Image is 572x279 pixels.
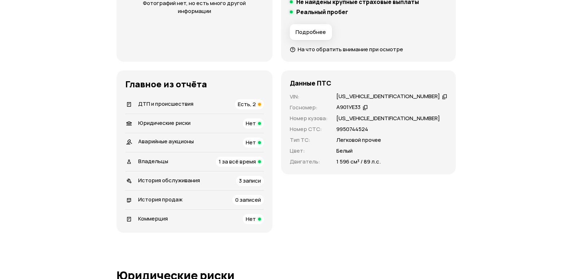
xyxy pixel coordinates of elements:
span: Есть, 2 [238,100,256,108]
span: Нет [246,139,256,146]
p: Двигатель : [290,158,328,166]
p: Белый [336,147,353,155]
h3: Главное из отчёта [125,79,264,89]
p: Тип ТС : [290,136,328,144]
span: История продаж [138,196,183,203]
p: Номер СТС : [290,125,328,133]
p: Легковой прочее [336,136,381,144]
span: 3 записи [239,177,261,184]
h5: Реальный пробег [296,8,348,16]
span: Подробнее [296,29,326,36]
p: Госномер : [290,104,328,112]
p: Цвет : [290,147,328,155]
span: Аварийные аукционы [138,138,194,145]
p: VIN : [290,93,328,101]
button: Подробнее [290,24,332,40]
span: На что обратить внимание при осмотре [298,45,403,53]
p: 9950744524 [336,125,368,133]
span: История обслуживания [138,176,200,184]
h4: Данные ПТС [290,79,331,87]
span: Коммерция [138,215,168,222]
span: 0 записей [235,196,261,204]
span: Юридические риски [138,119,191,127]
p: [US_VEHICLE_IDENTIFICATION_NUMBER] [336,114,440,122]
span: Нет [246,119,256,127]
div: [US_VEHICLE_IDENTIFICATION_NUMBER] [336,93,440,100]
a: На что обратить внимание при осмотре [290,45,403,53]
p: 1 596 см³ / 89 л.с. [336,158,381,166]
div: А901УЕ33 [336,104,361,111]
span: Владельцы [138,157,168,165]
span: ДТП и происшествия [138,100,193,108]
span: 1 за всё время [219,158,256,165]
span: Нет [246,215,256,223]
p: Номер кузова : [290,114,328,122]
